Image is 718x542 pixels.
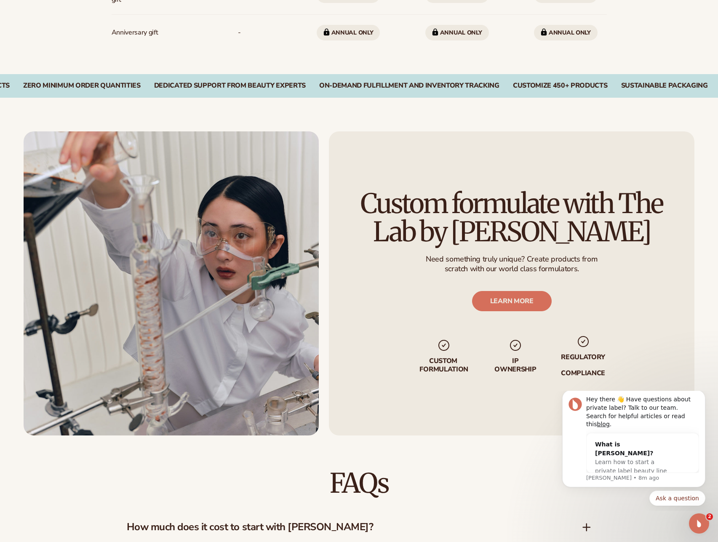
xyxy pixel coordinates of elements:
[319,82,499,90] div: On-Demand Fulfillment and Inventory Tracking
[13,100,156,115] div: Quick reply options
[45,49,124,67] div: What is [PERSON_NAME]?
[513,82,608,90] div: CUSTOMIZE 450+ PRODUCTS
[560,353,606,378] p: regulatory compliance
[534,25,598,40] span: Annual only
[19,7,32,20] img: Profile image for Lee
[37,5,149,82] div: Message content
[45,68,117,92] span: Learn how to start a private label beauty line with [PERSON_NAME]
[352,190,671,246] h2: Custom formulate with The Lab by [PERSON_NAME]
[494,357,536,373] p: IP Ownership
[437,339,451,352] img: checkmark_svg
[48,30,60,37] a: blog
[621,82,708,90] div: SUSTAINABLE PACKAGING
[706,513,713,520] span: 2
[127,469,592,497] h2: FAQs
[508,339,522,352] img: checkmark_svg
[417,357,470,373] p: Custom formulation
[127,521,556,533] h3: How much does it cost to start with [PERSON_NAME]?
[472,291,551,311] a: LEARN MORE
[689,513,709,534] iframe: Intercom live chat
[23,82,141,90] div: Zero Minimum Order QuantitieS
[37,83,149,91] p: Message from Lee, sent 8m ago
[426,264,598,274] p: scratch with our world class formulators.
[37,5,149,37] div: Hey there 👋 Have questions about private label? Talk to our team. Search for helpful articles or ...
[238,25,241,40] span: -
[100,100,156,115] button: Quick reply: Ask a question
[425,25,489,40] span: Annual only
[317,25,380,40] span: Annual only
[426,254,598,264] p: Need something truly unique? Create products from
[154,82,306,90] div: Dedicated Support From Beauty Experts
[112,25,158,40] span: Anniversary gift
[576,335,590,348] img: checkmark_svg
[37,43,132,100] div: What is [PERSON_NAME]?Learn how to start a private label beauty line with [PERSON_NAME]
[550,391,718,511] iframe: Intercom notifications message
[24,131,319,435] img: Female scientist in chemistry lab.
